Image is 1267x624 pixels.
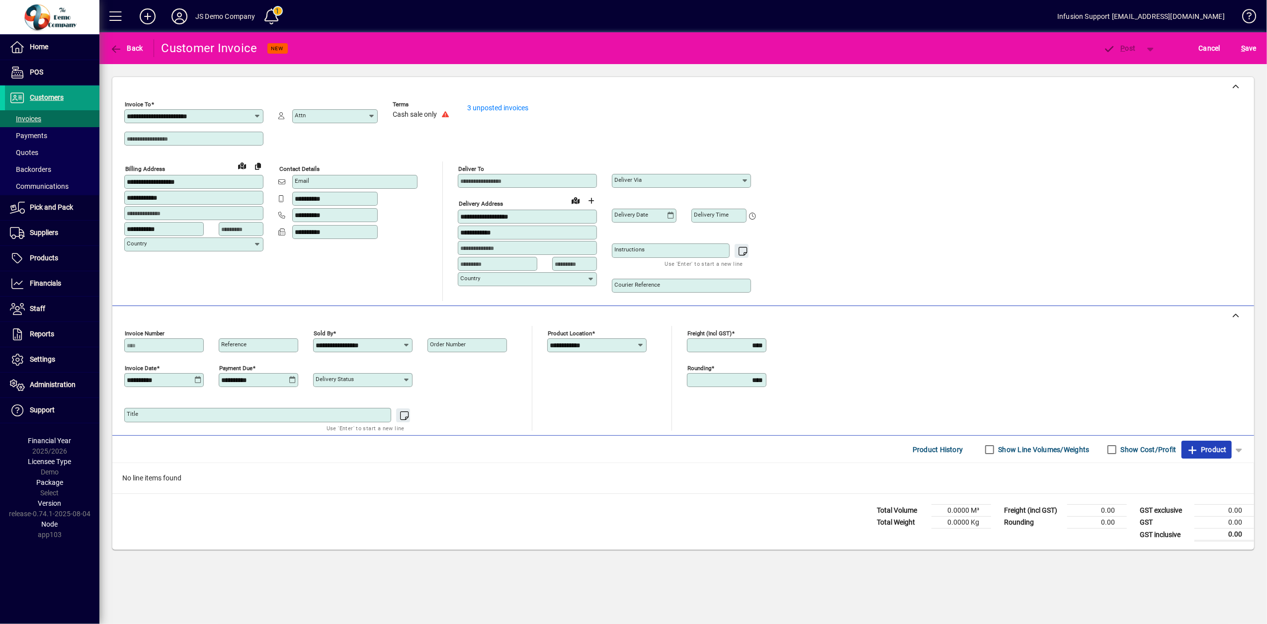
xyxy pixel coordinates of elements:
td: GST [1135,517,1194,529]
mat-label: Deliver To [458,165,484,172]
span: P [1121,44,1125,52]
div: Infusion Support [EMAIL_ADDRESS][DOMAIN_NAME] [1057,8,1225,24]
button: Product History [909,441,967,459]
mat-label: Order number [430,341,466,348]
mat-label: Delivery status [316,376,354,383]
span: Product [1186,442,1227,458]
span: Customers [30,93,64,101]
a: Home [5,35,99,60]
div: Customer Invoice [162,40,257,56]
span: Settings [30,355,55,363]
a: View on map [234,157,250,173]
span: Staff [30,305,45,312]
a: Support [5,398,99,423]
td: 0.00 [1194,505,1254,517]
mat-label: Instructions [614,246,645,253]
a: POS [5,60,99,85]
mat-label: Courier Reference [614,281,660,288]
button: Product [1182,441,1232,459]
mat-hint: Use 'Enter' to start a new line [327,422,405,434]
span: ost [1103,44,1136,52]
span: Package [36,478,63,486]
span: Suppliers [30,229,58,236]
mat-label: Country [460,275,480,282]
a: Financials [5,271,99,296]
button: Profile [164,7,195,25]
td: Total Volume [872,505,931,517]
a: Payments [5,127,99,144]
button: Cancel [1196,39,1223,57]
td: 0.00 [1194,529,1254,541]
a: View on map [568,192,584,208]
a: Suppliers [5,221,99,245]
mat-label: Rounding [687,365,711,372]
td: 0.0000 M³ [931,505,991,517]
a: Quotes [5,144,99,161]
span: NEW [271,45,284,52]
span: Financials [30,279,61,287]
td: 0.00 [1194,517,1254,529]
span: Product History [913,442,963,458]
a: Staff [5,297,99,321]
span: Payments [10,132,47,140]
a: Settings [5,347,99,372]
span: POS [30,68,43,76]
a: Knowledge Base [1235,2,1255,34]
mat-label: Country [127,240,147,247]
span: Reports [30,330,54,338]
span: Node [42,520,58,528]
td: 0.00 [1067,517,1127,529]
span: S [1241,44,1245,52]
mat-label: Attn [295,112,306,119]
td: GST exclusive [1135,505,1194,517]
mat-label: Invoice number [125,330,165,337]
mat-label: Invoice date [125,365,157,372]
a: Administration [5,373,99,397]
button: Add [132,7,164,25]
td: GST inclusive [1135,529,1194,541]
span: Home [30,43,48,51]
span: Cash sale only [393,111,437,119]
a: Pick and Pack [5,195,99,220]
span: Administration [30,381,76,389]
label: Show Line Volumes/Weights [997,445,1090,455]
mat-label: Freight (incl GST) [687,330,732,337]
span: Invoices [10,115,41,123]
span: Terms [393,101,452,108]
a: Products [5,246,99,271]
mat-label: Reference [221,341,247,348]
span: Financial Year [28,437,72,445]
span: Pick and Pack [30,203,73,211]
td: Total Weight [872,517,931,529]
span: ave [1241,40,1257,56]
td: Rounding [999,517,1067,529]
mat-label: Payment due [219,365,253,372]
span: Quotes [10,149,38,156]
a: Invoices [5,110,99,127]
a: 3 unposted invoices [467,104,528,112]
span: Licensee Type [28,458,72,466]
button: Save [1239,39,1259,57]
mat-label: Deliver via [614,176,642,183]
div: JS Demo Company [195,8,255,24]
span: Version [38,499,62,507]
a: Communications [5,178,99,195]
a: Reports [5,322,99,347]
span: Backorders [10,165,51,173]
label: Show Cost/Profit [1119,445,1177,455]
td: Freight (incl GST) [999,505,1067,517]
button: Choose address [584,193,599,209]
span: Products [30,254,58,262]
mat-label: Sold by [314,330,333,337]
mat-label: Invoice To [125,101,151,108]
mat-label: Email [295,177,309,184]
app-page-header-button: Back [99,39,154,57]
mat-label: Product location [548,330,592,337]
mat-label: Title [127,410,138,417]
div: No line items found [112,463,1254,493]
span: Cancel [1199,40,1221,56]
a: Backorders [5,161,99,178]
button: Back [107,39,146,57]
span: Support [30,406,55,414]
span: Communications [10,182,69,190]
